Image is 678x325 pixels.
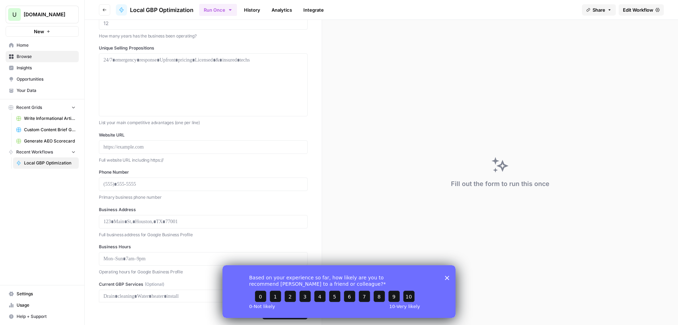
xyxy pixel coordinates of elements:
span: (Optional) [145,281,164,288]
a: Generate AEO Scorecard [13,135,79,147]
span: Recent Grids [16,104,42,111]
button: New [6,26,79,37]
span: Write Informational Article [24,115,76,122]
span: Recent Workflows [16,149,53,155]
a: Analytics [267,4,296,16]
a: Write Informational Article [13,113,79,124]
button: Help + Support [6,311,79,322]
label: Business Address [99,207,308,213]
span: Help + Support [17,313,76,320]
p: Primary business phone number [99,194,308,201]
button: Recent Grids [6,102,79,113]
span: Browse [17,53,76,60]
span: Settings [17,291,76,297]
a: Your Data [6,85,79,96]
a: Settings [6,288,79,300]
span: [DOMAIN_NAME] [24,11,66,18]
a: Usage [6,300,79,311]
label: Current GBP Services [99,281,308,288]
iframe: Survey from AirOps [222,265,456,318]
p: Full website URL including https:// [99,157,308,164]
a: Insights [6,62,79,74]
a: Opportunities [6,74,79,85]
span: U [12,10,17,19]
a: Edit Workflow [619,4,664,16]
a: Local GBP Optimization [13,157,79,169]
button: Workspace: Upgrow.io [6,6,79,23]
label: Phone Number [99,169,308,175]
a: Custom Content Brief Grid [13,124,79,135]
p: Full business address for Google Business Profile [99,231,308,238]
span: Opportunities [17,76,76,82]
input: 12 [103,20,303,27]
a: Home [6,40,79,51]
div: Fill out the form to run this once [451,179,549,189]
a: Local GBP Optimization [116,4,194,16]
a: History [240,4,264,16]
span: Custom Content Brief Grid [24,127,76,133]
span: Insights [17,65,76,71]
p: List your main competitive advantages (one per line) [99,119,308,126]
p: Operating hours for Google Business Profile [99,268,308,275]
button: Run Once [199,4,237,16]
span: New [34,28,44,35]
span: Usage [17,302,76,308]
span: Generate AEO Scorecard [24,138,76,144]
p: How many years has the business been operating? [99,33,308,40]
span: Share [593,6,605,13]
button: Share [582,4,616,16]
label: Website URL [99,132,308,138]
span: Edit Workflow [623,6,653,13]
a: Browse [6,51,79,62]
span: Home [17,42,76,48]
span: Your Data [17,87,76,94]
label: Unique Selling Propositions [99,45,308,51]
span: Local GBP Optimization [130,6,194,14]
span: Local GBP Optimization [24,160,76,166]
label: Business Hours [99,244,308,250]
button: Recent Workflows [6,147,79,157]
a: Integrate [299,4,328,16]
